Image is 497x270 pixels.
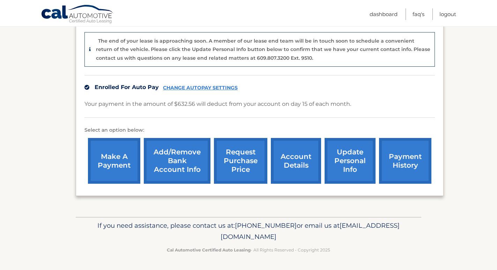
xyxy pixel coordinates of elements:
[271,138,321,184] a: account details
[370,8,398,20] a: Dashboard
[96,38,430,61] p: The end of your lease is approaching soon. A member of our lease end team will be in touch soon t...
[84,126,435,134] p: Select an option below:
[144,138,210,184] a: Add/Remove bank account info
[214,138,267,184] a: request purchase price
[167,247,251,253] strong: Cal Automotive Certified Auto Leasing
[80,246,417,254] p: - All Rights Reserved - Copyright 2025
[439,8,456,20] a: Logout
[84,85,89,90] img: check.svg
[41,5,114,25] a: Cal Automotive
[325,138,376,184] a: update personal info
[235,221,297,229] span: [PHONE_NUMBER]
[379,138,431,184] a: payment history
[95,84,159,90] span: Enrolled For Auto Pay
[84,99,351,109] p: Your payment in the amount of $632.56 will deduct from your account on day 15 of each month.
[80,220,417,242] p: If you need assistance, please contact us at: or email us at
[163,85,238,91] a: CHANGE AUTOPAY SETTINGS
[221,221,400,241] span: [EMAIL_ADDRESS][DOMAIN_NAME]
[88,138,140,184] a: make a payment
[413,8,424,20] a: FAQ's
